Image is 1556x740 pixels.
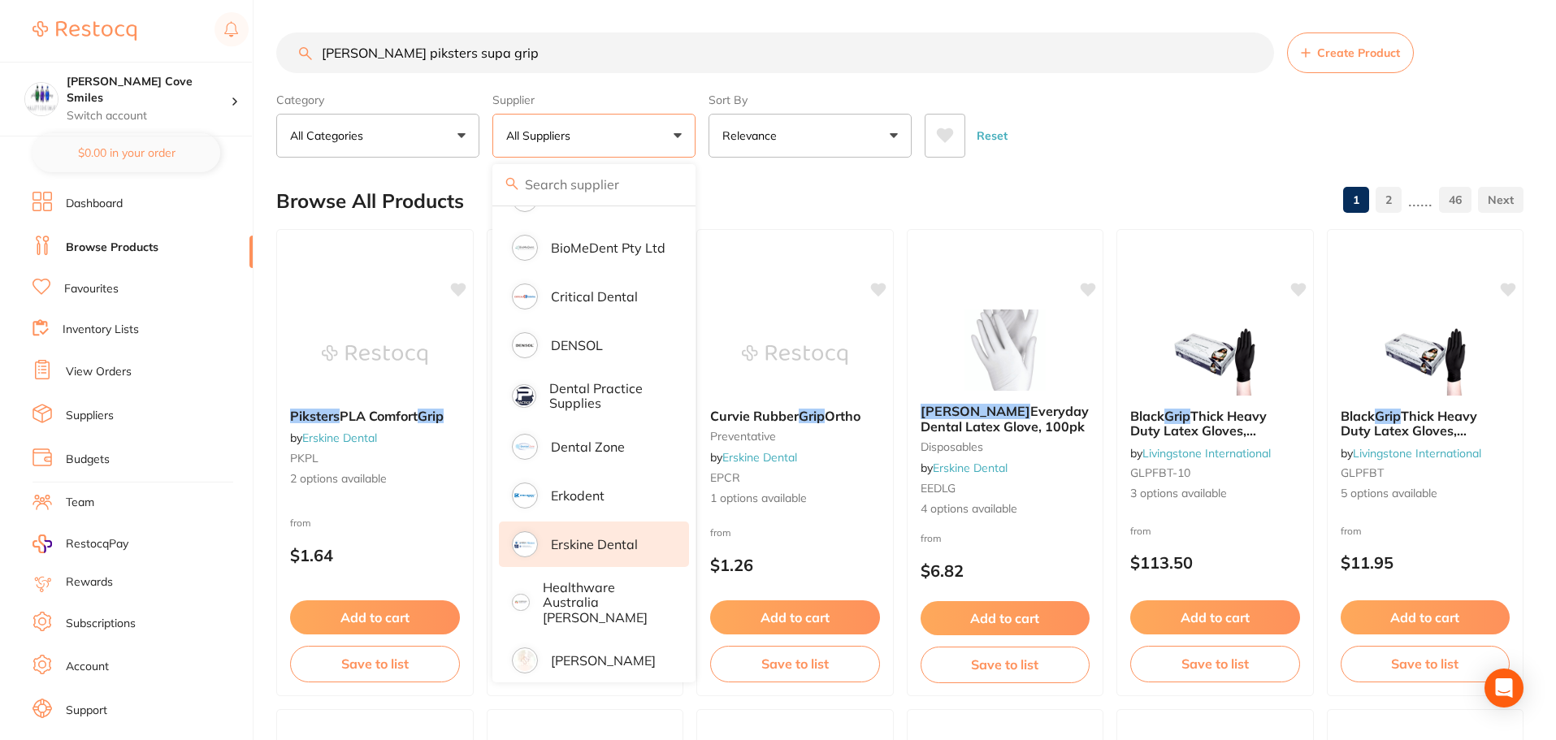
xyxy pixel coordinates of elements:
[1341,465,1384,480] span: GLPFBT
[66,452,110,468] a: Budgets
[921,461,1008,475] span: by
[33,534,128,553] a: RestocqPay
[1375,408,1401,424] em: Grip
[551,338,603,353] p: DENSOL
[709,114,912,158] button: Relevance
[514,237,535,258] img: BioMeDent Pty Ltd
[290,600,460,634] button: Add to cart
[514,596,527,609] img: Healthware Australia Ridley
[1341,600,1510,634] button: Add to cart
[551,537,638,552] p: Erskine Dental
[1142,446,1271,461] a: Livingstone International
[66,536,128,552] span: RestocqPay
[551,488,605,503] p: Erkodent
[290,431,377,445] span: by
[710,600,880,634] button: Add to cart
[1341,408,1500,469] span: Thick Heavy Duty Latex Gloves, Textured Polymer Coated, Tactile
[322,314,427,396] img: Piksters PLA Comfort Grip
[33,534,52,553] img: RestocqPay
[710,556,880,574] p: $1.26
[66,616,136,632] a: Subscriptions
[25,83,58,115] img: Hallett Cove Smiles
[514,650,535,671] img: Henry Schein Halas
[492,164,696,205] input: Search supplier
[1317,46,1400,59] span: Create Product
[1408,191,1432,210] p: ......
[1130,409,1300,439] b: Black Grip Thick Heavy Duty Latex Gloves, Textured Polymer Coated, Tactile Grip, Powder Free, Bla...
[543,580,667,625] p: Healthware Australia [PERSON_NAME]
[1164,408,1190,424] em: Grip
[1341,409,1510,439] b: Black Grip Thick Heavy Duty Latex Gloves, Textured Polymer Coated, Tactile Grip, Powder Free, Bla...
[921,440,1090,453] small: disposables
[67,108,231,124] p: Switch account
[921,403,1030,419] em: [PERSON_NAME]
[66,659,109,675] a: Account
[1343,184,1369,216] a: 1
[825,408,860,424] span: Ortho
[1341,486,1510,502] span: 5 options available
[742,314,847,396] img: Curvie Rubber Grip Ortho
[276,190,464,213] h2: Browse All Products
[710,646,880,682] button: Save to list
[64,281,119,297] a: Favourites
[1439,184,1471,216] a: 46
[710,491,880,507] span: 1 options available
[1130,646,1300,682] button: Save to list
[302,431,377,445] a: Erskine Dental
[710,409,880,423] b: Curvie Rubber Grip Ortho
[514,534,535,555] img: Erskine Dental
[1341,646,1510,682] button: Save to list
[290,451,319,465] span: PKPL
[67,74,231,106] h4: Hallett Cove Smiles
[492,114,696,158] button: All Suppliers
[549,381,666,411] p: Dental Practice Supplies
[63,322,139,338] a: Inventory Lists
[710,470,740,485] span: EPCR
[1162,314,1268,396] img: Black Grip Thick Heavy Duty Latex Gloves, Textured Polymer Coated, Tactile Grip, Powder Free, Bla...
[921,481,956,495] span: EEDLG
[66,240,158,256] a: Browse Products
[921,501,1090,517] span: 4 options available
[290,409,460,423] b: Piksters PLA Comfort Grip
[290,546,460,565] p: $1.64
[290,128,370,144] p: All Categories
[1130,525,1151,537] span: from
[1341,553,1510,572] p: $11.95
[1130,600,1300,634] button: Add to cart
[709,93,912,107] label: Sort By
[1353,446,1481,461] a: Livingstone International
[514,286,535,307] img: Critical Dental
[514,485,535,506] img: Erkodent
[722,128,783,144] p: Relevance
[418,408,444,424] em: Grip
[1130,553,1300,572] p: $113.50
[290,471,460,487] span: 2 options available
[514,335,535,356] img: DENSOL
[506,128,577,144] p: All Suppliers
[799,408,825,424] em: Grip
[921,561,1090,580] p: $6.82
[290,646,460,682] button: Save to list
[66,495,94,511] a: Team
[1287,32,1414,73] button: Create Product
[551,192,616,206] p: Ark Health
[921,601,1090,635] button: Add to cart
[276,93,479,107] label: Category
[722,450,797,465] a: Erskine Dental
[290,408,340,424] em: Piksters
[921,647,1090,682] button: Save to list
[66,408,114,424] a: Suppliers
[514,436,535,457] img: Dental Zone
[33,12,137,50] a: Restocq Logo
[921,404,1090,434] b: Erskine Everyday Dental Latex Glove, 100pk
[1130,408,1289,469] span: Thick Heavy Duty Latex Gloves, Textured Polymer Coated, Tactile
[276,114,479,158] button: All Categories
[551,240,665,255] p: BioMeDent Pty Ltd
[1372,314,1478,396] img: Black Grip Thick Heavy Duty Latex Gloves, Textured Polymer Coated, Tactile Grip, Powder Free, Bla...
[33,133,220,172] button: $0.00 in your order
[66,574,113,591] a: Rewards
[276,32,1274,73] input: Search Products
[514,387,534,406] img: Dental Practice Supplies
[710,430,880,443] small: preventative
[710,408,799,424] span: Curvie Rubber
